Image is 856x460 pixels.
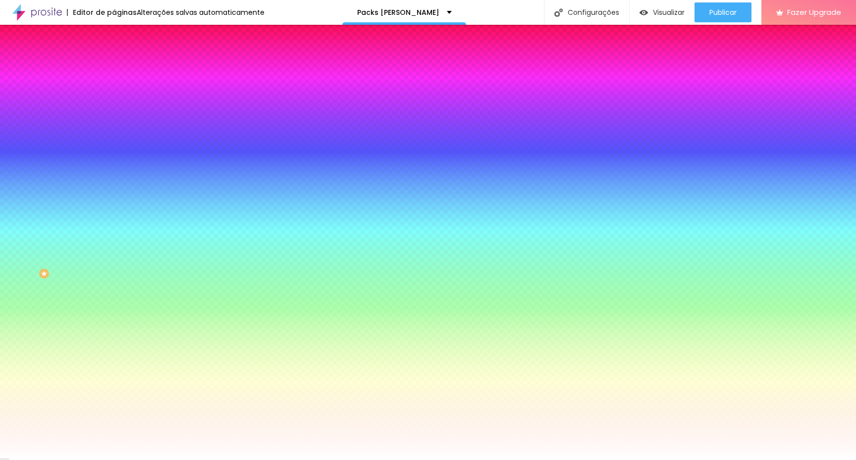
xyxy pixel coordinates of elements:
img: Icone [554,8,563,17]
p: Packs [PERSON_NAME] [357,9,439,16]
span: Publicar [709,8,737,16]
div: Alterações salvas automaticamente [137,9,265,16]
button: Visualizar [630,2,695,22]
span: Visualizar [653,8,685,16]
span: Fazer Upgrade [787,8,841,16]
div: Editor de páginas [67,9,137,16]
img: view-1.svg [640,8,648,17]
button: Publicar [695,2,751,22]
